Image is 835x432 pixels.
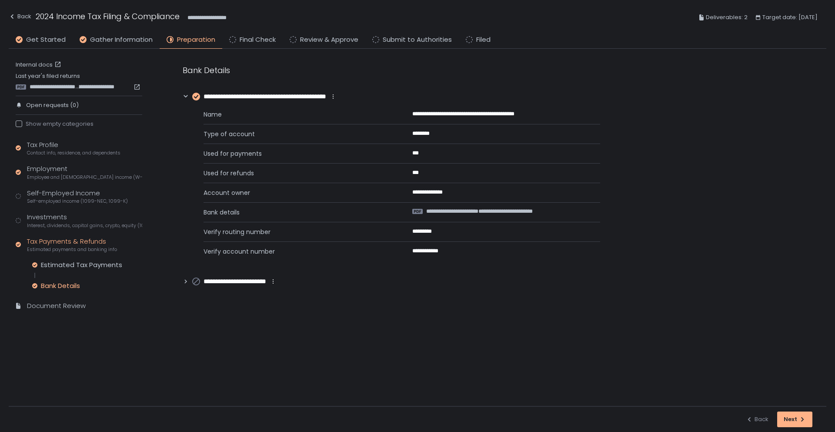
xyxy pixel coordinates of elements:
span: Used for payments [204,149,391,158]
div: Back [746,415,768,423]
span: Submit to Authorities [383,35,452,45]
span: Interest, dividends, capital gains, crypto, equity (1099s, K-1s) [27,222,142,229]
div: Bank Details [41,281,80,290]
div: Back [9,11,31,22]
span: Employee and [DEMOGRAPHIC_DATA] income (W-2s) [27,174,142,181]
span: Verify account number [204,247,391,256]
span: Deliverables: 2 [706,12,748,23]
div: Tax Profile [27,140,120,157]
span: Type of account [204,130,391,138]
button: Back [746,412,768,427]
div: Investments [27,212,142,229]
div: Bank Details [183,64,600,76]
span: Self-employed income (1099-NEC, 1099-K) [27,198,128,204]
span: Preparation [177,35,215,45]
span: Verify routing number [204,228,391,236]
div: Employment [27,164,142,181]
span: Used for refunds [204,169,391,177]
div: Tax Payments & Refunds [27,237,117,253]
span: Estimated payments and banking info [27,246,117,253]
h1: 2024 Income Tax Filing & Compliance [36,10,180,22]
div: Document Review [27,301,86,311]
div: Self-Employed Income [27,188,128,205]
span: Contact info, residence, and dependents [27,150,120,156]
span: Name [204,110,391,119]
span: Filed [476,35,491,45]
span: Account owner [204,188,391,197]
span: Open requests (0) [26,101,79,109]
span: Review & Approve [300,35,358,45]
div: Next [784,415,806,423]
span: Get Started [26,35,66,45]
span: Gather Information [90,35,153,45]
span: Target date: [DATE] [762,12,818,23]
div: Estimated Tax Payments [41,261,122,269]
div: Last year's filed returns [16,72,142,90]
span: Final Check [240,35,276,45]
button: Next [777,412,812,427]
span: Bank details [204,208,391,217]
a: Internal docs [16,61,63,69]
button: Back [9,10,31,25]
